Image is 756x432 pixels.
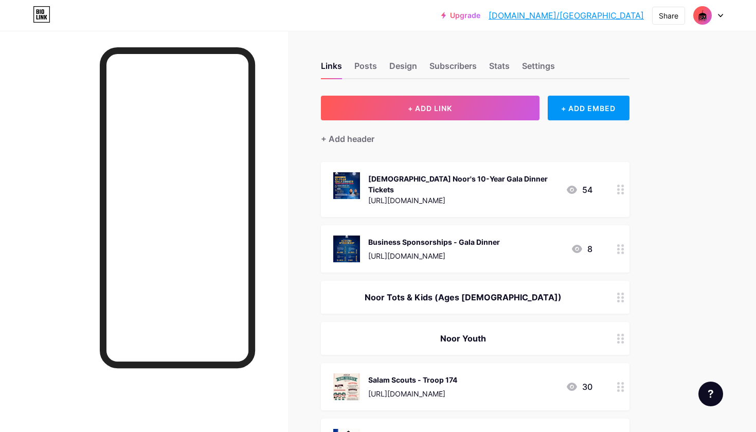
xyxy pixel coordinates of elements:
[368,195,557,206] div: [URL][DOMAIN_NAME]
[408,104,452,113] span: + ADD LINK
[368,173,557,195] div: [DEMOGRAPHIC_DATA] Noor's 10-Year Gala Dinner Tickets
[659,10,678,21] div: Share
[368,237,500,247] div: Business Sponsorships - Gala Dinner
[429,60,477,78] div: Subscribers
[489,60,510,78] div: Stats
[321,133,374,145] div: + Add header
[354,60,377,78] div: Posts
[321,96,539,120] button: + ADD LINK
[333,373,360,400] img: Salam Scouts - Troop 174
[389,60,417,78] div: Design
[333,291,592,303] div: Noor Tots & Kids (Ages [DEMOGRAPHIC_DATA])
[548,96,629,120] div: + ADD EMBED
[368,250,500,261] div: [URL][DOMAIN_NAME]
[566,381,592,393] div: 30
[693,6,712,25] img: ismbrookfield
[333,236,360,262] img: Business Sponsorships - Gala Dinner
[333,172,360,199] img: Masjid Noor's 10-Year Gala Dinner Tickets
[368,388,457,399] div: [URL][DOMAIN_NAME]
[522,60,555,78] div: Settings
[321,60,342,78] div: Links
[489,9,644,22] a: [DOMAIN_NAME]/[GEOGRAPHIC_DATA]
[441,11,480,20] a: Upgrade
[571,243,592,255] div: 8
[368,374,457,385] div: Salam Scouts - Troop 174
[333,332,592,345] div: Noor Youth
[566,184,592,196] div: 54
